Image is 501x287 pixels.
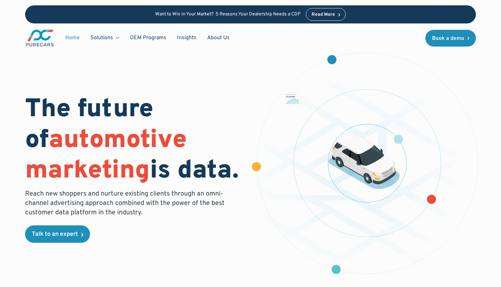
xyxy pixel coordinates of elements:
div: Book a demo [432,36,464,41]
span: automotive marketing [25,125,187,187]
a: main [25,29,55,47]
a: OEM Programs [124,31,172,44]
a: About Us [202,31,235,44]
p: Reach new shoppers and nurture existing clients through an omni-channel advertising approach comb... [25,189,229,217]
a: Home [60,31,85,44]
p: Want to Win in Your Market? 5 Reasons Your Dealership Needs a CDP [155,12,301,17]
div: Talk to an expert [32,231,78,237]
a: Read More [306,8,346,21]
a: Talk to an expert [25,225,90,243]
div: Solutions [85,31,124,44]
div: Solutions [90,34,113,42]
div: Read More [312,12,335,17]
img: chart showing monthly dealership revenue of $7m [285,93,300,105]
img: illustration of a vehicle [328,133,400,189]
a: Insights [172,31,202,44]
a: Book a demo [425,30,476,47]
img: purecars logo [25,29,55,47]
h1: The future of is data. [25,95,243,187]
